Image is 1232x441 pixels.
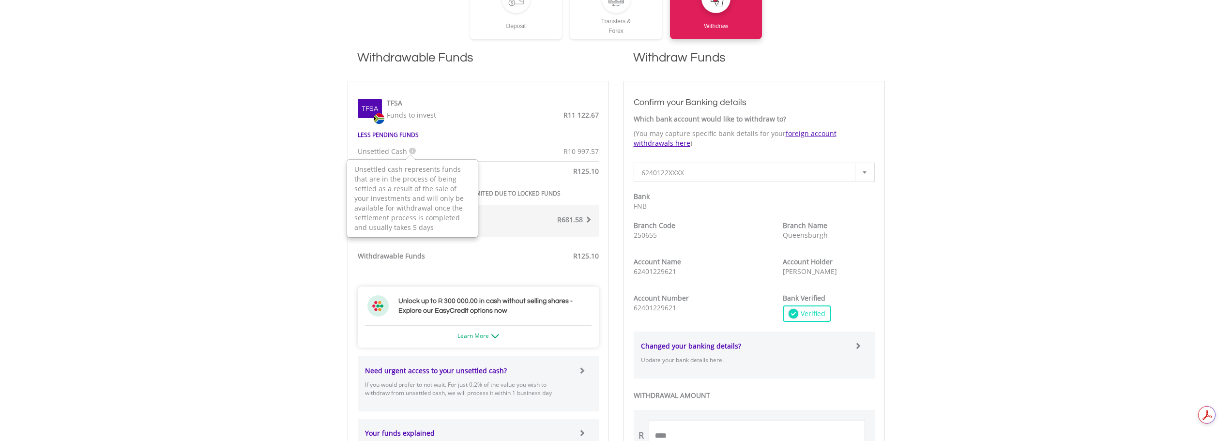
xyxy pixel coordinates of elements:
[634,293,689,303] strong: Account Number
[365,428,435,438] strong: Your funds explained
[365,380,572,397] p: If you would prefer to not wait. For just 0.2% of the value you wish to withdraw from unsettled c...
[641,341,741,350] strong: Changed your banking details?
[783,230,828,240] span: Queensburgh
[634,114,786,123] strong: Which bank account would like to withdraw to?
[783,257,833,266] strong: Account Holder
[634,192,650,201] strong: Bank
[365,366,507,375] strong: Need urgent access to your unsettled cash?
[641,356,848,364] p: Update your bank details here.
[634,129,875,148] p: (You may capture specific bank details for your )
[358,251,425,260] strong: Withdrawable Funds
[387,98,402,108] label: TFSA
[634,221,675,230] strong: Branch Code
[634,257,681,266] strong: Account Name
[358,131,419,139] strong: LESS PENDING FUNDS
[634,201,647,211] span: FNB
[641,163,852,182] span: 6240122XXXX
[358,147,407,156] span: Unsettled Cash
[563,147,599,156] span: R10 997.57
[457,332,499,340] a: Learn More
[783,221,827,230] strong: Branch Name
[634,129,837,148] a: foreign account withdrawals here
[634,230,657,240] span: 250655
[634,391,875,400] label: WITHDRAWAL AMOUNT
[798,309,825,319] span: Verified
[563,110,599,120] span: R11 122.67
[634,303,676,312] span: 62401229621
[374,113,384,124] img: zar.png
[470,13,563,31] div: Deposit
[491,334,499,338] img: ec-arrow-down.png
[573,251,599,260] span: R125.10
[348,49,609,76] h1: Withdrawable Funds
[573,167,599,176] span: R125.10
[634,96,875,109] h3: Confirm your Banking details
[398,296,589,316] h3: Unlock up to R 300 000.00 in cash without selling shares - Explore our EasyCredit options now
[348,160,477,237] div: Unsettled cash represents funds that are in the process of being settled as a result of the sale ...
[670,13,762,31] div: Withdraw
[387,110,436,120] span: Funds to invest
[783,267,837,276] span: [PERSON_NAME]
[557,215,583,224] span: R681.58
[634,267,676,276] span: 62401229621
[624,49,885,76] h1: Withdraw Funds
[362,104,378,114] label: Tfsa
[367,295,389,317] img: ec-flower.svg
[570,13,662,36] div: Transfers & Forex
[783,293,825,303] strong: Bank Verified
